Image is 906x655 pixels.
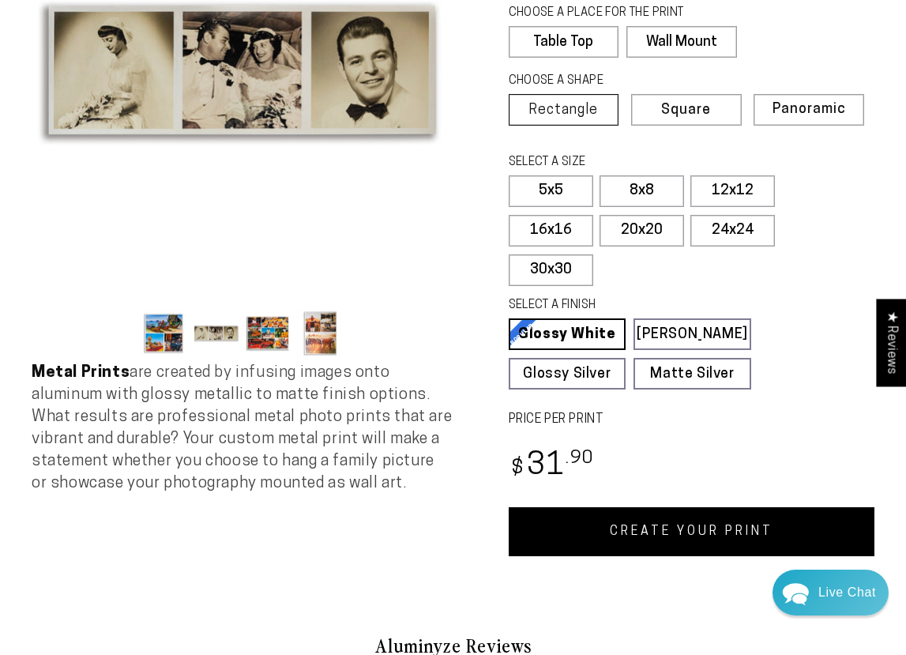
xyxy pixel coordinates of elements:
[633,358,751,390] a: Matte Silver
[690,215,775,247] label: 24x24
[509,73,722,90] legend: CHOOSE A SHAPE
[818,570,876,615] div: Contact Us Directly
[528,104,598,118] span: Rectangle
[509,318,626,350] a: Glossy White
[876,299,906,386] div: Click to open Judge.me floating reviews tab
[509,507,875,556] a: CREATE YOUR PRINT
[633,318,751,350] a: [PERSON_NAME]
[509,175,593,207] label: 5x5
[297,309,344,357] button: Load image 4 in gallery view
[773,102,846,117] span: Panoramic
[509,297,722,314] legend: SELECT A FINISH
[141,309,188,357] button: Load image 1 in gallery view
[509,254,593,286] label: 30x30
[626,26,737,58] label: Wall Mount
[661,104,711,118] span: Square
[690,175,775,207] label: 12x12
[509,451,595,482] bdi: 31
[773,570,889,615] div: Chat widget toggle
[600,175,684,207] label: 8x8
[32,365,130,381] strong: Metal Prints
[509,154,722,171] legend: SELECT A SIZE
[509,215,593,247] label: 16x16
[193,309,240,357] button: Load image 2 in gallery view
[511,458,524,480] span: $
[509,5,722,22] legend: CHOOSE A PLACE FOR THE PRINT
[566,450,594,468] sup: .90
[509,358,626,390] a: Glossy Silver
[245,309,292,357] button: Load image 3 in gallery view
[32,365,452,491] span: are created by infusing images onto aluminum with glossy metallic to matte finish options. What r...
[509,411,875,429] label: PRICE PER PRINT
[509,26,619,58] label: Table Top
[600,215,684,247] label: 20x20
